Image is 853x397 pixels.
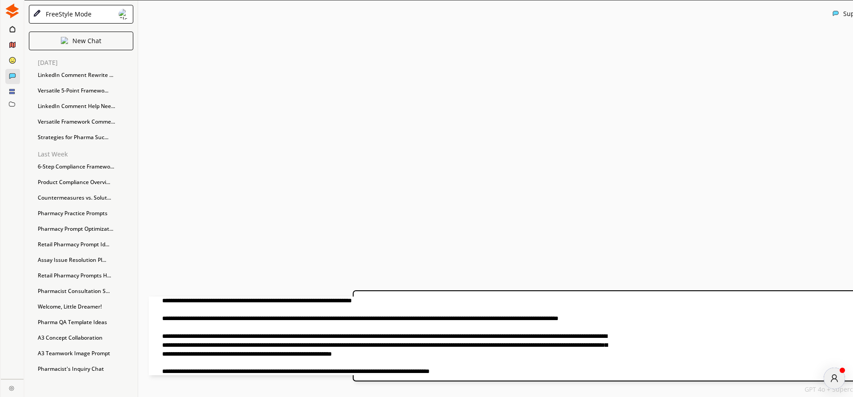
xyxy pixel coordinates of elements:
[61,37,68,44] img: Close
[33,68,138,82] div: LinkedIn Comment Rewrite ...
[38,151,138,158] p: Last Week
[33,238,138,251] div: Retail Pharmacy Prompt Id...
[824,368,845,389] button: atlas-launcher
[824,368,845,389] div: atlas-message-author-avatar
[33,316,138,329] div: Pharma QA Template Ideas
[833,10,839,16] img: Close
[38,59,138,66] p: [DATE]
[33,285,138,298] div: Pharmacist Consultation S...
[33,331,138,345] div: A3 Concept Collaboration
[72,37,101,44] p: New Chat
[33,176,138,189] div: Product Compliance Overvi...
[9,385,14,391] img: Close
[33,131,138,144] div: Strategies for Pharma Suc...
[33,362,138,376] div: Pharmacist's Inquiry Chat
[33,84,138,97] div: Versatile 5-Point Framewo...
[33,347,138,360] div: A3 Teamwork Image Prompt
[33,100,138,113] div: LinkedIn Comment Help Nee...
[33,269,138,282] div: Retail Pharmacy Prompts H...
[33,300,138,313] div: Welcome, Little Dreamer!
[5,4,20,18] img: Close
[33,10,41,18] img: Close
[33,191,138,205] div: Countermeasures vs. Solut...
[43,11,92,18] div: FreeStyle Mode
[1,379,24,395] a: Close
[33,222,138,236] div: Pharmacy Prompt Optimizat...
[119,9,129,20] img: Close
[33,115,138,128] div: Versatile Framework Comme...
[33,207,138,220] div: Pharmacy Practice Prompts
[33,160,138,173] div: 6-Step Compliance Framewo...
[33,253,138,267] div: Assay Issue Resolution Pl...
